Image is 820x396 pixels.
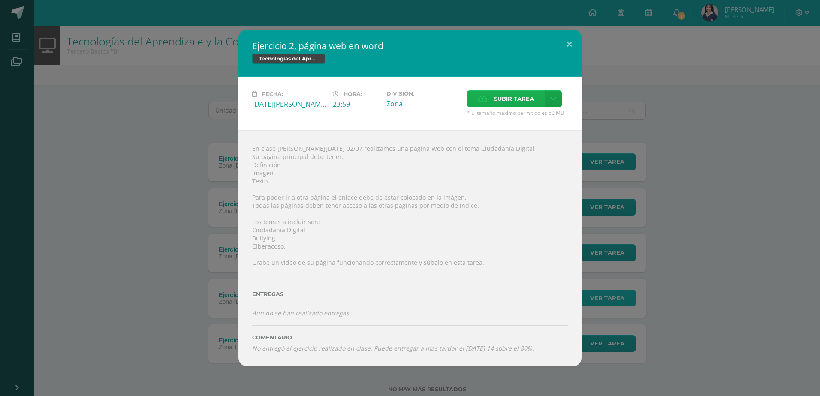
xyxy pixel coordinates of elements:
span: Tecnologías del Aprendizaje y la Comunicación [252,54,325,64]
label: Entregas [252,291,568,297]
h2: Ejercicio 2, página web en word [252,40,568,52]
span: Hora: [344,91,362,97]
i: No entregó el ejercicio realizado en clase. Puede entregar a más tardar el [DATE] 14 sobre el 80%. [252,344,534,352]
div: [DATE][PERSON_NAME] [252,99,326,109]
i: Aún no se han realizado entregas [252,309,349,317]
div: Zona [386,99,460,108]
button: Close (Esc) [557,30,582,59]
div: En clase [PERSON_NAME][DATE] 02/07 realizamos una página Web con el tema Ciudadanía Digital Su pá... [238,130,582,366]
div: 23:59 [333,99,380,109]
label: División: [386,90,460,97]
label: Comentario [252,334,568,341]
span: Fecha: [262,91,283,97]
span: Subir tarea [494,91,534,107]
span: * El tamaño máximo permitido es 50 MB [467,109,568,117]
